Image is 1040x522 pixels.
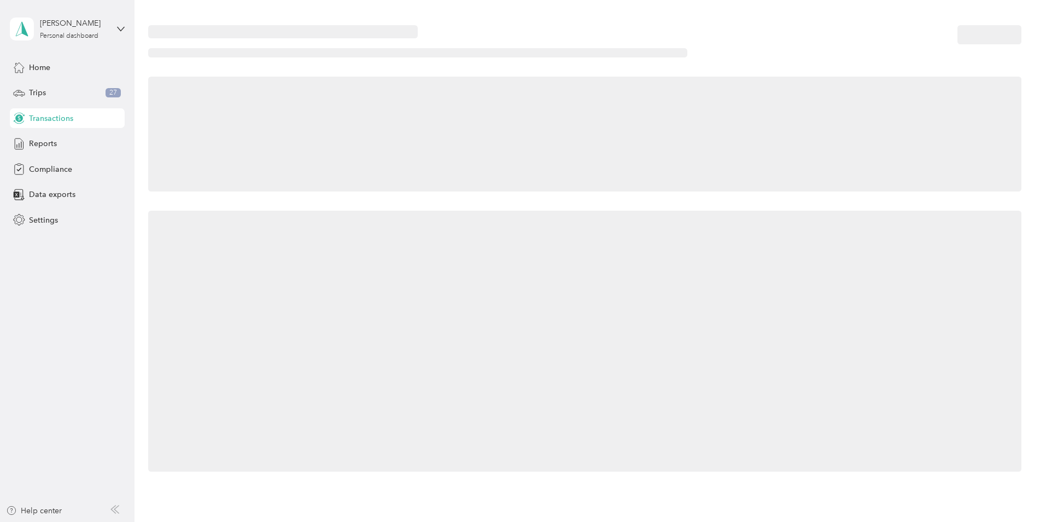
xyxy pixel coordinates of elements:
[29,87,46,98] span: Trips
[29,189,75,200] span: Data exports
[29,214,58,226] span: Settings
[6,505,62,517] button: Help center
[29,113,73,124] span: Transactions
[29,62,50,73] span: Home
[40,33,98,39] div: Personal dashboard
[106,88,121,98] span: 27
[979,461,1040,522] iframe: Everlance-gr Chat Button Frame
[40,18,108,29] div: [PERSON_NAME]
[29,138,57,149] span: Reports
[29,164,72,175] span: Compliance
